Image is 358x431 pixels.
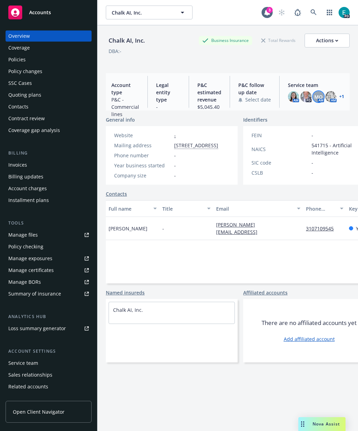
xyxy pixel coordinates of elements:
button: Chalk AI, Inc. [106,6,193,19]
div: Manage exposures [8,253,52,264]
a: Contacts [106,190,127,197]
span: $5,045.40 [197,103,222,111]
a: Overview [6,30,92,42]
div: Mailing address [114,142,171,149]
span: [PERSON_NAME] [109,225,147,232]
div: Manage files [8,229,38,240]
div: Contract review [8,113,45,124]
button: Title [160,200,213,217]
div: Business Insurance [199,36,252,45]
div: Manage BORs [8,276,41,288]
a: [PERSON_NAME][EMAIL_ADDRESS] [216,221,263,235]
a: Manage certificates [6,265,92,276]
div: SSC Cases [8,78,32,89]
div: 3 [266,7,273,13]
a: Coverage gap analysis [6,125,92,136]
button: Phone number [303,200,346,217]
a: Contacts [6,101,92,112]
div: NAICS [252,146,309,153]
div: CSLB [252,169,309,176]
span: Service team [288,81,344,89]
a: - [174,132,176,139]
div: Quoting plans [8,89,41,100]
span: Identifiers [243,116,267,123]
span: Account type [111,81,139,96]
button: Full name [106,200,160,217]
a: Invoices [6,159,92,170]
a: Service team [6,358,92,369]
a: Coverage [6,42,92,53]
img: photo [325,91,336,102]
span: Legal entity type [156,81,180,103]
div: DBA: - [109,47,121,55]
a: Start snowing [275,6,289,19]
div: Drag to move [298,417,307,431]
img: photo [300,91,312,102]
div: Manage certificates [8,265,54,276]
div: Loss summary generator [8,323,66,334]
div: Billing [6,150,92,157]
a: 3107109545 [306,225,339,232]
div: Actions [316,34,338,47]
a: Billing updates [6,171,92,182]
div: Email [216,205,293,212]
span: - [312,132,313,139]
div: Client features [8,393,43,404]
span: Nova Assist [313,421,340,427]
div: Coverage gap analysis [8,125,60,136]
a: Switch app [323,6,336,19]
div: Summary of insurance [8,288,61,299]
a: Policy changes [6,66,92,77]
div: Total Rewards [258,36,299,45]
div: Website [114,132,171,139]
div: Overview [8,30,30,42]
div: Invoices [8,159,27,170]
span: - [174,162,176,169]
div: FEIN [252,132,309,139]
div: Contacts [8,101,28,112]
a: Contract review [6,113,92,124]
span: - [174,152,176,159]
span: Chalk AI, Inc. [112,9,172,16]
a: Manage exposures [6,253,92,264]
a: Quoting plans [6,89,92,100]
a: Client features [6,393,92,404]
a: Sales relationships [6,369,92,380]
img: photo [288,91,299,102]
img: photo [339,7,350,18]
a: Manage BORs [6,276,92,288]
a: SSC Cases [6,78,92,89]
span: - [312,159,313,166]
a: Chalk AI, Inc. [113,307,143,313]
a: Policies [6,54,92,65]
span: - [174,172,176,179]
div: Phone number [306,205,336,212]
a: Manage files [6,229,92,240]
a: Related accounts [6,381,92,392]
a: Search [307,6,321,19]
button: Email [213,200,303,217]
span: P&C - Commercial lines [111,96,139,118]
span: Select date [245,96,271,103]
a: Account charges [6,183,92,194]
div: Analytics hub [6,313,92,320]
div: Year business started [114,162,171,169]
a: Summary of insurance [6,288,92,299]
a: Installment plans [6,195,92,206]
a: +1 [339,95,344,99]
button: Nova Assist [298,417,346,431]
div: Phone number [114,152,171,159]
span: There are no affiliated accounts yet [262,319,357,327]
span: - [156,103,180,111]
div: Policy checking [8,241,43,252]
div: Sales relationships [8,369,52,380]
a: Accounts [6,3,92,22]
div: Tools [6,220,92,227]
div: Company size [114,172,171,179]
div: Billing updates [8,171,43,182]
span: P&C estimated revenue [197,81,222,103]
a: Named insureds [106,289,145,296]
div: Service team [8,358,38,369]
span: - [162,225,164,232]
